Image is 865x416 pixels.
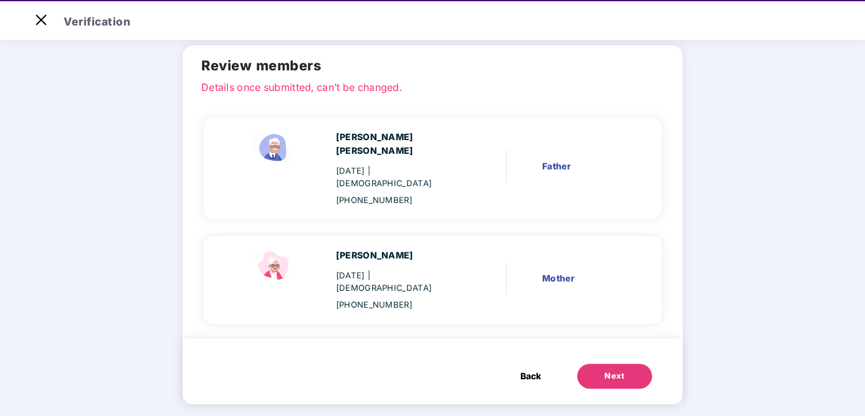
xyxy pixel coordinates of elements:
img: svg+xml;base64,PHN2ZyBpZD0iRmF0aGVyX2ljb24iIHhtbG5zPSJodHRwOi8vd3d3LnczLm9yZy8yMDAwL3N2ZyIgeG1sbn... [249,130,299,165]
div: Mother [542,272,624,285]
p: Details once submitted, can’t be changed. [201,80,664,91]
div: [PHONE_NUMBER] [336,298,459,311]
div: [DATE] [336,269,459,295]
div: [DATE] [336,164,459,190]
div: [PERSON_NAME] [336,248,459,262]
button: Next [577,364,652,389]
button: Back [507,364,553,389]
span: Back [520,369,540,383]
div: Next [605,370,624,382]
div: Father [542,159,624,173]
img: svg+xml;base64,PHN2ZyB4bWxucz0iaHR0cDovL3d3dy53My5vcmcvMjAwMC9zdmciIHdpZHRoPSI1NCIgaGVpZ2h0PSIzOC... [249,248,299,283]
div: [PERSON_NAME] [PERSON_NAME] [336,130,459,158]
div: [PHONE_NUMBER] [336,194,459,207]
h2: Review members [201,55,664,76]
